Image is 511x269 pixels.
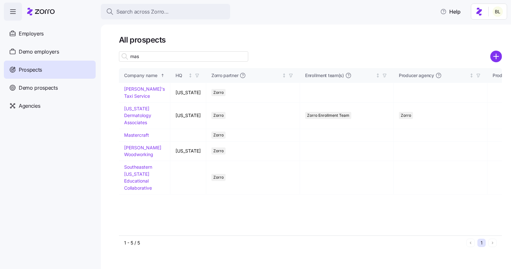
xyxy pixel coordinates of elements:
[4,43,96,61] a: Demo employers
[469,73,474,78] div: Not sorted
[213,147,224,154] span: Zorro
[160,73,165,78] div: Sorted ascending
[435,5,466,18] button: Help
[19,66,42,74] span: Prospects
[493,6,503,17] img: 2fabda6663eee7a9d0b710c60bc473af
[440,8,461,15] span: Help
[305,72,344,79] span: Enrollment team(s)
[488,239,497,247] button: Next page
[4,79,96,97] a: Demo prospects
[376,73,380,78] div: Not sorted
[213,112,224,119] span: Zorro
[124,145,161,157] a: [PERSON_NAME] Woodworking
[211,72,238,79] span: Zorro partner
[124,164,152,191] a: Southeastern [US_STATE] Educational Collaborative
[19,102,40,110] span: Agencies
[124,106,151,125] a: [US_STATE] Dermatology Associates
[477,239,486,247] button: 1
[124,132,149,138] a: Mastercraft
[170,103,206,129] td: [US_STATE]
[466,239,475,247] button: Previous page
[213,132,224,139] span: Zorro
[176,72,187,79] div: HQ
[4,97,96,115] a: Agencies
[119,35,502,45] h1: All prospects
[213,89,224,96] span: Zorro
[124,72,159,79] div: Company name
[4,61,96,79] a: Prospects
[170,83,206,102] td: [US_STATE]
[124,240,464,246] div: 1 - 5 / 5
[116,8,169,16] span: Search across Zorro...
[124,86,165,99] a: [PERSON_NAME]'s Taxi Service
[399,72,434,79] span: Producer agency
[206,68,300,83] th: Zorro partnerNot sorted
[401,112,411,119] span: Zorro
[282,73,286,78] div: Not sorted
[119,51,248,62] input: Search prospect
[213,174,224,181] span: Zorro
[490,51,502,62] svg: add icon
[101,4,230,19] button: Search across Zorro...
[19,84,58,92] span: Demo prospects
[300,68,394,83] th: Enrollment team(s)Not sorted
[19,30,44,38] span: Employers
[170,142,206,161] td: [US_STATE]
[119,68,170,83] th: Company nameSorted ascending
[188,73,193,78] div: Not sorted
[170,68,206,83] th: HQNot sorted
[19,48,59,56] span: Demo employers
[4,25,96,43] a: Employers
[307,112,349,119] span: Zorro Enrollment Team
[394,68,487,83] th: Producer agencyNot sorted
